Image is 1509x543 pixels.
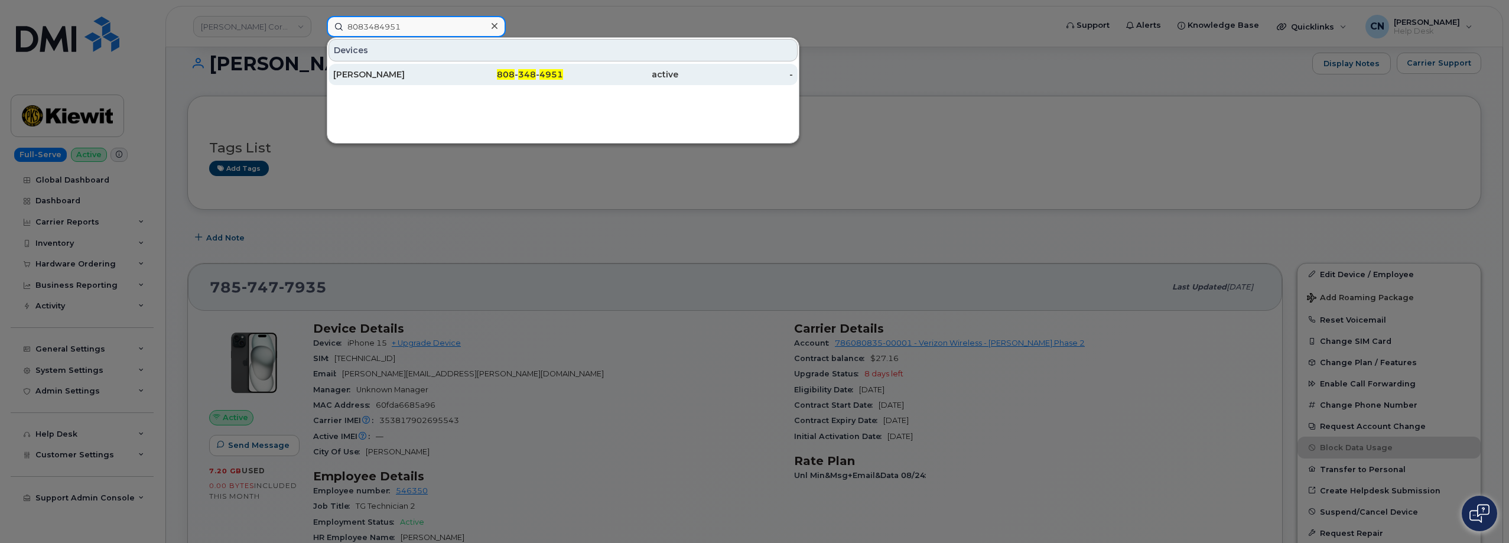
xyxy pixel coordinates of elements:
[448,69,564,80] div: - -
[563,69,678,80] div: active
[1469,504,1490,523] img: Open chat
[539,69,563,80] span: 4951
[497,69,515,80] span: 808
[333,69,448,80] div: [PERSON_NAME]
[678,69,793,80] div: -
[329,39,798,61] div: Devices
[329,64,798,85] a: [PERSON_NAME]808-348-4951active-
[518,69,536,80] span: 348
[327,16,506,37] input: Find something...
